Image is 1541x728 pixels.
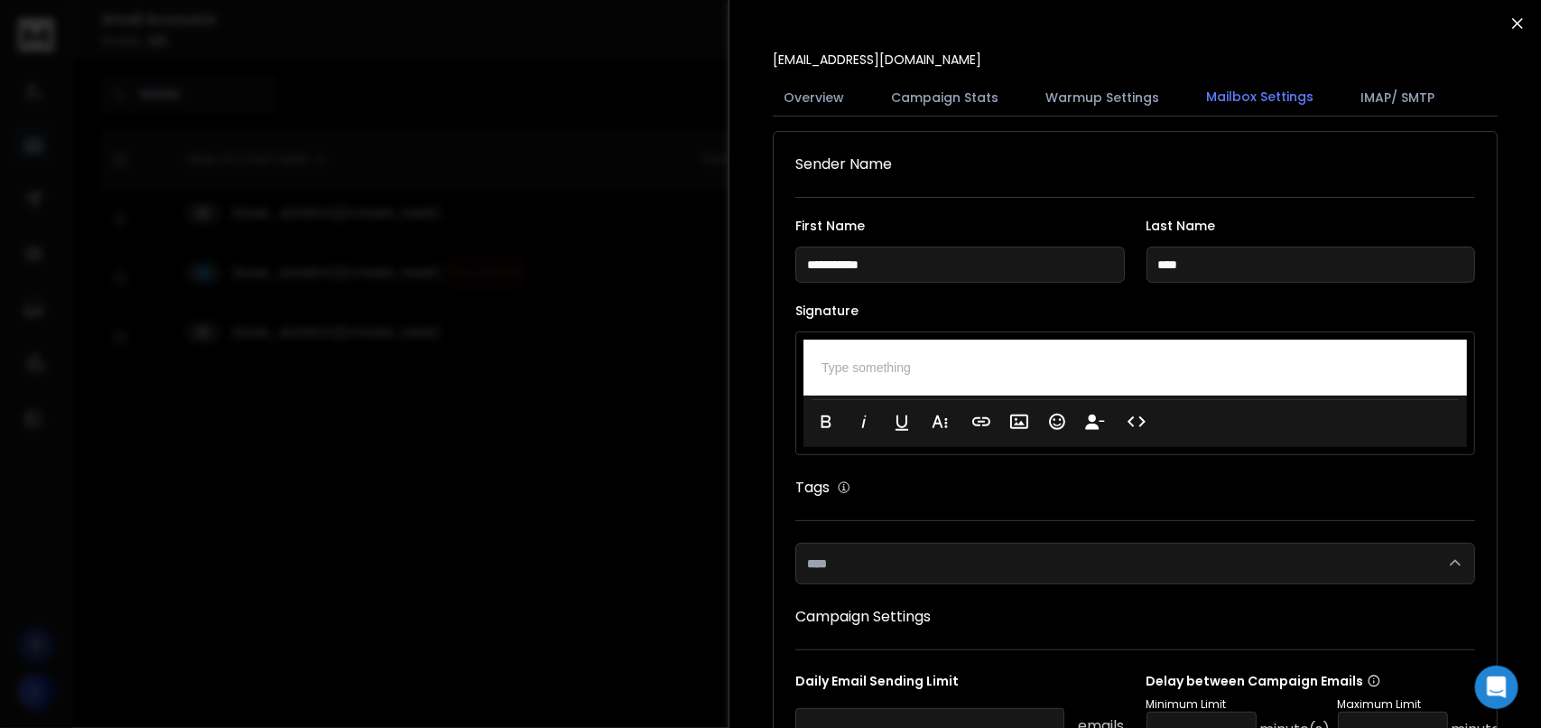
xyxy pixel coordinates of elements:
[795,606,1475,628] h1: Campaign Settings
[964,404,998,440] button: Insert Link (Ctrl+K)
[847,404,881,440] button: Italic (Ctrl+I)
[1119,404,1154,440] button: Code View
[1195,77,1324,118] button: Mailbox Settings
[1078,404,1112,440] button: Insert Unsubscribe Link
[1002,404,1036,440] button: Insert Image (Ctrl+P)
[773,78,855,117] button: Overview
[1350,78,1445,117] button: IMAP/ SMTP
[1146,697,1331,712] p: Minimum Limit
[795,477,830,499] h1: Tags
[809,404,843,440] button: Bold (Ctrl+B)
[795,304,1475,317] label: Signature
[1146,672,1522,690] p: Delay between Campaign Emails
[795,219,1125,232] label: First Name
[1338,697,1522,712] p: Maximum Limit
[1035,78,1170,117] button: Warmup Settings
[885,404,919,440] button: Underline (Ctrl+U)
[1146,219,1476,232] label: Last Name
[880,78,1009,117] button: Campaign Stats
[1475,666,1518,709] div: Open Intercom Messenger
[1040,404,1074,440] button: Emoticons
[795,672,1125,697] p: Daily Email Sending Limit
[795,154,1475,175] h1: Sender Name
[773,51,981,69] p: [EMAIL_ADDRESS][DOMAIN_NAME]
[923,404,957,440] button: More Text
